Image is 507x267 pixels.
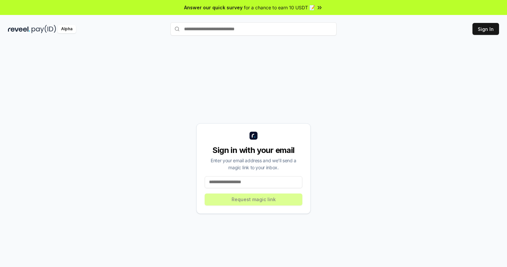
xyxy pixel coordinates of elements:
div: Sign in with your email [205,145,302,156]
img: logo_small [250,132,257,140]
div: Alpha [57,25,76,33]
span: for a chance to earn 10 USDT 📝 [244,4,315,11]
button: Sign In [472,23,499,35]
span: Answer our quick survey [184,4,243,11]
div: Enter your email address and we’ll send a magic link to your inbox. [205,157,302,171]
img: reveel_dark [8,25,30,33]
img: pay_id [32,25,56,33]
